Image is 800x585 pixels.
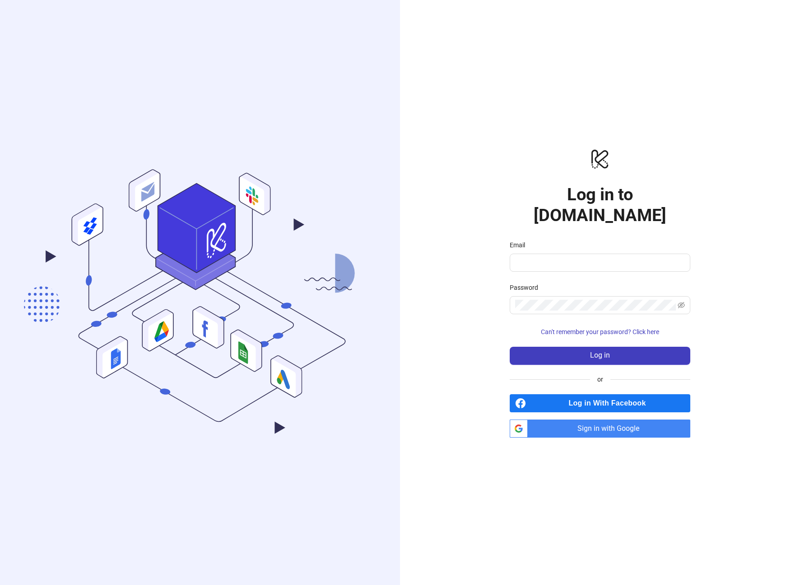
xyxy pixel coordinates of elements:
h1: Log in to [DOMAIN_NAME] [510,184,690,226]
span: eye-invisible [678,302,685,309]
button: Can't remember your password? Click here [510,325,690,340]
button: Log in [510,347,690,365]
a: Log in With Facebook [510,394,690,412]
input: Email [515,257,683,268]
label: Password [510,283,544,292]
span: Can't remember your password? Click here [541,328,659,335]
a: Can't remember your password? Click here [510,328,690,335]
span: Sign in with Google [531,420,690,438]
span: or [590,374,610,384]
label: Email [510,240,531,250]
span: Log in [590,351,610,359]
input: Password [515,300,676,311]
span: Log in With Facebook [530,394,690,412]
a: Sign in with Google [510,420,690,438]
